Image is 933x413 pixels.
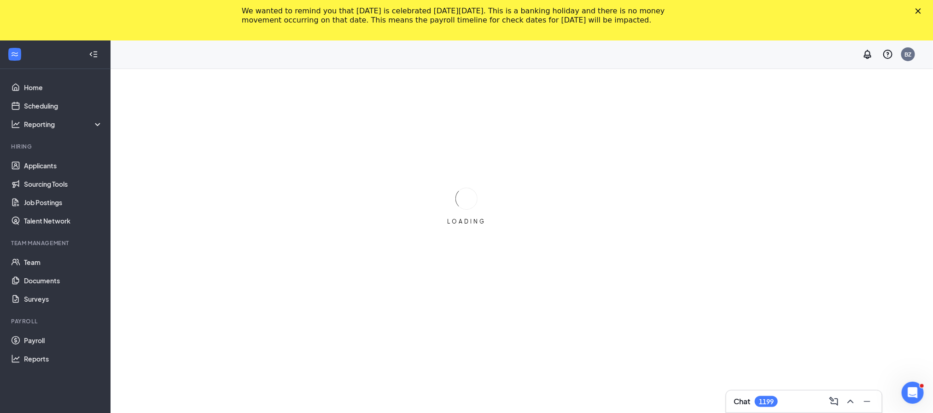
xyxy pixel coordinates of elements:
[862,49,873,60] svg: Notifications
[443,218,490,225] div: LOADING
[734,396,750,407] h3: Chat
[905,51,912,58] div: BZ
[828,396,840,407] svg: ComposeMessage
[11,143,101,150] div: Hiring
[759,398,774,406] div: 1199
[24,350,103,368] a: Reports
[916,8,925,14] div: Close
[827,394,841,409] button: ComposeMessage
[24,120,103,129] div: Reporting
[24,253,103,271] a: Team
[24,156,103,175] a: Applicants
[11,239,101,247] div: Team Management
[843,394,858,409] button: ChevronUp
[24,78,103,97] a: Home
[24,331,103,350] a: Payroll
[862,396,873,407] svg: Minimize
[10,50,19,59] svg: WorkstreamLogo
[24,175,103,193] a: Sourcing Tools
[24,290,103,308] a: Surveys
[882,49,893,60] svg: QuestionInfo
[24,271,103,290] a: Documents
[11,317,101,325] div: Payroll
[24,97,103,115] a: Scheduling
[242,6,676,25] div: We wanted to remind you that [DATE] is celebrated [DATE][DATE]. This is a banking holiday and the...
[89,50,98,59] svg: Collapse
[860,394,875,409] button: Minimize
[845,396,856,407] svg: ChevronUp
[24,212,103,230] a: Talent Network
[24,193,103,212] a: Job Postings
[902,382,924,404] iframe: Intercom live chat
[11,120,20,129] svg: Analysis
